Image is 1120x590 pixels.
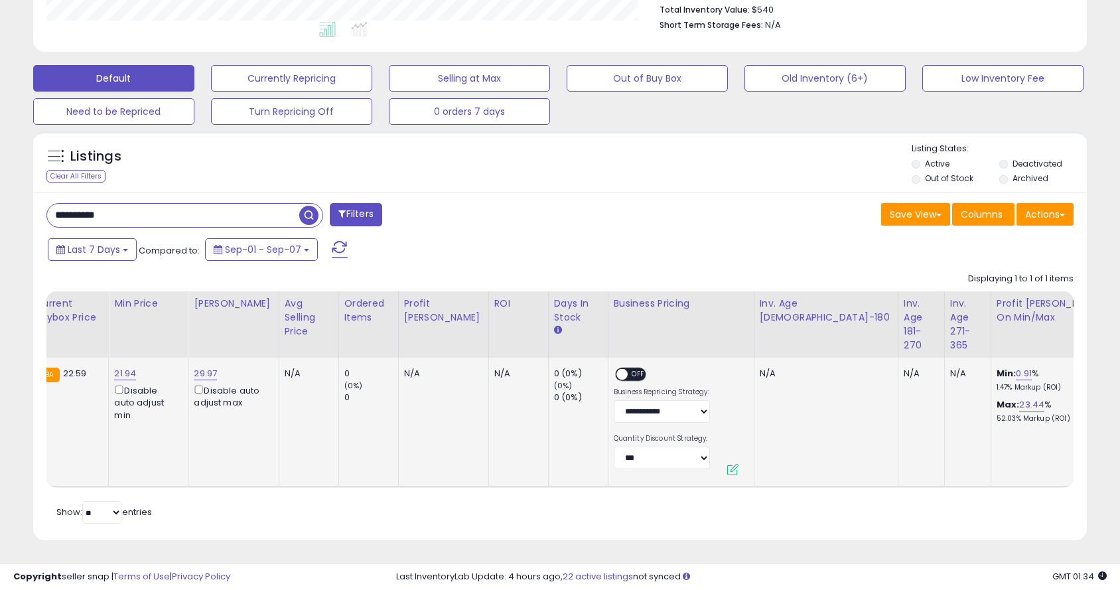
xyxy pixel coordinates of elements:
[554,380,573,391] small: (0%)
[139,244,200,257] span: Compared to:
[567,65,728,92] button: Out of Buy Box
[614,297,748,311] div: Business Pricing
[765,19,781,31] span: N/A
[344,392,398,404] div: 0
[997,368,1107,392] div: %
[997,399,1107,423] div: %
[968,273,1074,285] div: Displaying 1 to 1 of 1 items
[33,65,194,92] button: Default
[205,238,318,261] button: Sep-01 - Sep-07
[114,367,136,380] a: 21.94
[660,4,750,15] b: Total Inventory Value:
[997,398,1020,411] b: Max:
[912,143,1087,155] p: Listing States:
[404,297,483,325] div: Profit [PERSON_NAME]
[997,367,1016,380] b: Min:
[211,65,372,92] button: Currently Repricing
[922,65,1084,92] button: Low Inventory Fee
[760,297,892,325] div: Inv. Age [DEMOGRAPHIC_DATA]-180
[35,297,103,325] div: Current Buybox Price
[925,173,973,184] label: Out of Stock
[172,570,230,583] a: Privacy Policy
[13,571,230,583] div: seller snap | |
[33,98,194,125] button: Need to be Repriced
[285,368,328,380] div: N/A
[344,380,363,391] small: (0%)
[563,570,633,583] a: 22 active listings
[760,368,888,380] div: N/A
[114,297,182,311] div: Min Price
[904,297,939,352] div: Inv. Age 181-270
[494,368,538,380] div: N/A
[997,383,1107,392] p: 1.47% Markup (ROI)
[904,368,934,380] div: N/A
[114,383,178,421] div: Disable auto adjust min
[396,571,1107,583] div: Last InventoryLab Update: 4 hours ago, not synced.
[925,158,949,169] label: Active
[1019,398,1044,411] a: 23.44
[494,297,543,311] div: ROI
[554,297,602,325] div: Days In Stock
[330,203,382,226] button: Filters
[744,65,906,92] button: Old Inventory (6+)
[961,208,1003,221] span: Columns
[63,367,87,380] span: 22.59
[194,297,273,311] div: [PERSON_NAME]
[952,203,1015,226] button: Columns
[194,383,268,409] div: Disable auto adjust max
[614,434,710,443] label: Quantity Discount Strategy:
[13,570,62,583] strong: Copyright
[1016,367,1032,380] a: 0.91
[554,368,608,380] div: 0 (0%)
[48,238,137,261] button: Last 7 Days
[1013,173,1048,184] label: Archived
[344,297,393,325] div: Ordered Items
[614,388,710,397] label: Business Repricing Strategy:
[70,147,121,166] h5: Listings
[389,98,550,125] button: 0 orders 7 days
[881,203,950,226] button: Save View
[35,368,59,382] small: FBA
[194,367,217,380] a: 29.97
[660,19,763,31] b: Short Term Storage Fees:
[554,325,562,336] small: Days In Stock.
[997,414,1107,423] p: 52.03% Markup (ROI)
[1052,570,1107,583] span: 2025-09-16 01:34 GMT
[950,297,985,352] div: Inv. Age 271-365
[211,98,372,125] button: Turn Repricing Off
[628,369,649,380] span: OFF
[113,570,170,583] a: Terms of Use
[389,65,550,92] button: Selling at Max
[404,368,478,380] div: N/A
[660,1,1064,17] li: $540
[991,291,1117,358] th: The percentage added to the cost of goods (COGS) that forms the calculator for Min & Max prices.
[56,506,152,518] span: Show: entries
[46,170,105,183] div: Clear All Filters
[344,368,398,380] div: 0
[225,243,301,256] span: Sep-01 - Sep-07
[68,243,120,256] span: Last 7 Days
[950,368,981,380] div: N/A
[1016,203,1074,226] button: Actions
[285,297,333,338] div: Avg Selling Price
[997,297,1111,325] div: Profit [PERSON_NAME] on Min/Max
[554,392,608,404] div: 0 (0%)
[1013,158,1062,169] label: Deactivated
